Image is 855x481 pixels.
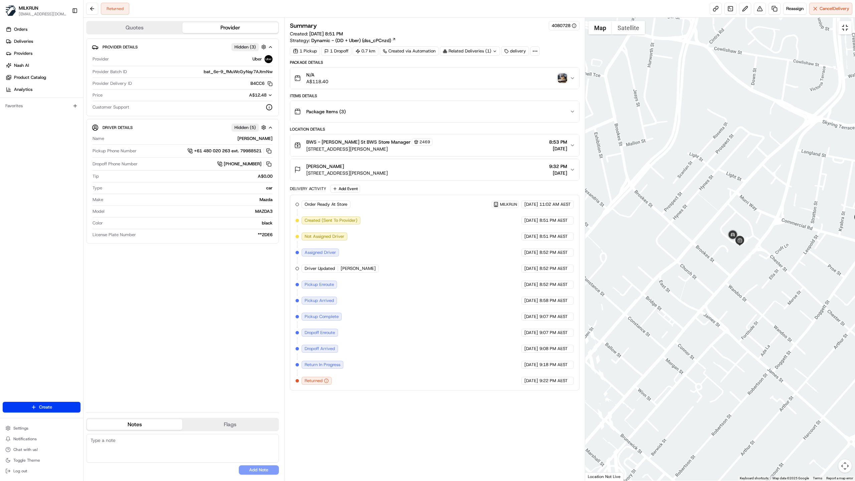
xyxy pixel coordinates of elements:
[524,217,538,223] span: [DATE]
[3,36,83,47] a: Deliveries
[838,459,852,473] button: Map camera controls
[5,5,16,16] img: MILKRUN
[93,104,129,110] span: Customer Support
[14,74,46,81] span: Product Catalog
[587,472,609,481] a: Open this area in Google Maps (opens a new window)
[290,23,317,29] h3: Summary
[539,314,568,320] span: 9:07 PM AEST
[305,201,347,207] span: Order Ready At Store
[524,330,538,336] span: [DATE]
[306,139,410,145] span: BWS - [PERSON_NAME] St BWS Store Manager
[13,468,27,474] span: Log out
[102,173,273,179] div: A$0.00
[3,84,83,95] a: Analytics
[231,43,268,51] button: Hidden (3)
[549,139,567,145] span: 8:53 PM
[3,24,83,35] a: Orders
[19,5,38,11] span: MILKRUN
[14,87,32,93] span: Analytics
[552,23,576,29] button: 4080728
[539,266,568,272] span: 8:52 PM AEST
[19,11,66,17] button: [EMAIL_ADDRESS][DOMAIN_NAME]
[87,22,182,33] button: Quotes
[290,134,579,156] button: BWS - [PERSON_NAME] St BWS Store Manager2469[STREET_ADDRESS][PERSON_NAME]8:53 PM[DATE]
[524,346,538,352] span: [DATE]
[290,186,326,191] div: Delivery Activity
[93,197,103,203] span: Make
[224,161,262,167] span: [PHONE_NUMBER]
[612,21,645,34] button: Show satellite imagery
[93,92,103,98] span: Price
[265,55,273,63] img: uber-new-logo.jpeg
[3,434,80,444] button: Notifications
[306,108,346,115] span: Package Items ( 3 )
[92,41,273,52] button: Provider DetailsHidden (3)
[3,3,69,19] button: MILKRUNMILKRUN[EMAIL_ADDRESS][DOMAIN_NAME]
[290,67,579,89] button: N/AA$118.40photo_proof_of_delivery image
[93,81,132,87] span: Provider Delivery ID
[182,22,278,33] button: Provider
[813,476,822,480] a: Terms
[524,266,538,272] span: [DATE]
[539,201,571,207] span: 11:02 AM AEST
[3,402,80,413] button: Create
[419,139,430,145] span: 2469
[549,163,567,170] span: 9:32 PM
[524,250,538,256] span: [DATE]
[500,202,517,207] span: MILKRUN
[588,21,612,34] button: Show street map
[3,456,80,465] button: Toggle Theme
[809,3,852,15] button: CancelDelivery
[305,266,335,272] span: Driver Updated
[524,362,538,368] span: [DATE]
[39,404,52,410] span: Create
[231,123,268,132] button: Hidden (5)
[330,185,360,193] button: Add Event
[290,37,396,44] div: Strategy:
[3,101,80,111] div: Favorites
[13,447,38,452] span: Chat with us!
[290,30,343,37] span: Created:
[826,476,853,480] a: Report a map error
[249,92,267,98] span: A$12.48
[3,60,83,71] a: Nash AI
[524,233,538,239] span: [DATE]
[252,56,262,62] span: Uber
[290,159,579,180] button: [PERSON_NAME][STREET_ADDRESS][PERSON_NAME]9:32 PM[DATE]
[103,125,133,130] span: Driver Details
[309,31,343,37] span: [DATE] 8:51 PM
[539,250,568,256] span: 8:52 PM AEST
[786,6,804,12] span: Reassign
[204,69,273,75] span: bat_6e-9_fMuWcGyNsy7AJtmNw
[305,217,357,223] span: Created (Sent To Provider)
[305,346,335,352] span: Dropoff Arrived
[290,127,579,132] div: Location Details
[524,201,538,207] span: [DATE]
[773,476,809,480] span: Map data ©2025 Google
[14,26,27,32] span: Orders
[187,147,273,155] a: +61 480 020 263 ext. 79988521
[549,145,567,152] span: [DATE]
[311,37,396,44] a: Dynamic - (DD + Uber) (dss_cPCnzd)
[306,170,388,176] span: [STREET_ADDRESS][PERSON_NAME]
[105,185,273,191] div: car
[93,232,136,238] span: License Plate Number
[306,78,328,85] span: A$118.40
[306,71,328,78] span: N/A
[106,197,273,203] div: Mazda
[306,163,344,170] span: [PERSON_NAME]
[539,298,568,304] span: 8:58 PM AEST
[290,101,579,122] button: Package Items (3)
[290,93,579,99] div: Items Details
[290,46,320,56] div: 1 Pickup
[558,73,567,83] img: photo_proof_of_delivery image
[539,233,568,239] span: 8:51 PM AEST
[194,148,262,154] span: +61 480 020 263 ext. 79988521
[783,3,807,15] button: Reassign
[3,72,83,83] a: Product Catalog
[820,6,849,12] span: Cancel Delivery
[838,21,852,34] button: Toggle fullscreen view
